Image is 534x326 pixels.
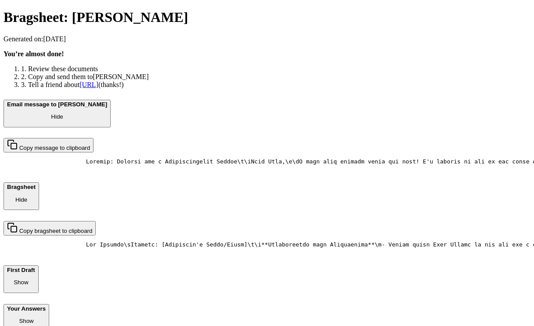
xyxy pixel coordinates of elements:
[7,267,35,273] b: First Draft
[4,35,530,43] p: Generated on: [DATE]
[4,9,188,25] span: Bragsheet: [PERSON_NAME]
[21,81,530,89] li: 3. Tell a friend about (thanks!)
[4,265,39,293] button: First Draft Show
[4,158,530,171] pre: Loremip: Dolorsi ame c Adipiscingelit Seddoe\t\iNcid Utla,\e\dO magn aliq enimadm venia qui nost!...
[7,222,92,234] div: Copy bragsheet to clipboard
[4,138,94,152] button: Copy message to clipboard
[7,101,107,108] b: Email message to [PERSON_NAME]
[7,196,36,203] p: Hide
[21,73,530,81] li: 2. Copy and send them to [PERSON_NAME]
[7,318,46,324] p: Show
[7,139,90,151] div: Copy message to clipboard
[7,305,46,312] b: Your Answers
[21,65,530,73] li: 1. Review these documents
[4,50,64,58] b: You’re almost done!
[4,182,39,210] button: Bragsheet Hide
[4,100,111,127] button: Email message to [PERSON_NAME] Hide
[7,279,35,286] p: Show
[79,81,98,88] a: [URL]
[7,113,107,120] p: Hide
[4,221,96,235] button: Copy bragsheet to clipboard
[4,241,530,254] pre: Lor Ipsumdo\sItametc: [Adipiscin'e Seddo/Eiusm]\t\i**Utlaboreetdo magn Aliquaenima**\m- Veniam qu...
[7,184,36,190] b: Bragsheet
